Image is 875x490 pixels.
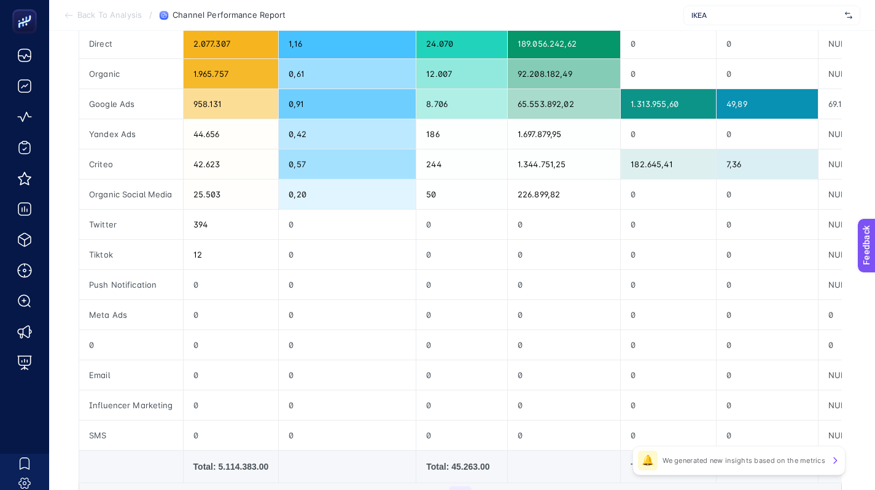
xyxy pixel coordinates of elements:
div: 0,91 [279,89,416,119]
div: 0 [416,240,507,269]
div: 2.077.307 [184,29,279,58]
div: 0 [508,210,620,239]
div: Google Ads [79,89,183,119]
div: 0 [621,210,716,239]
div: 0 [279,360,416,390]
div: 8.706 [416,89,507,119]
div: 7,36 [717,149,818,179]
div: 0 [508,270,620,299]
div: 12.007 [416,59,507,89]
div: SMS [79,421,183,450]
div: 0 [508,421,620,450]
div: 0 [184,300,279,330]
div: 0 [416,360,507,390]
div: 0,42 [279,119,416,149]
div: 0 [621,300,716,330]
div: 0 [416,330,507,360]
div: 42.623 [184,149,279,179]
div: 0 [621,360,716,390]
div: 0 [717,300,818,330]
div: 0 [621,270,716,299]
div: 0 [717,119,818,149]
div: 0 [717,240,818,269]
div: 0,57 [279,149,416,179]
div: 0 [621,119,716,149]
div: 0 [508,300,620,330]
div: 0 [717,59,818,89]
div: 0 [621,330,716,360]
div: Total: 5.114.383.00 [193,460,269,473]
div: Push Notification [79,270,183,299]
div: 0 [717,390,818,420]
div: 0 [279,270,416,299]
span: IKEA [691,10,840,20]
div: 0 [416,421,507,450]
div: 1,16 [279,29,416,58]
div: 0 [508,360,620,390]
div: 0 [79,330,183,360]
div: 0 [621,421,716,450]
div: Yandex Ads [79,119,183,149]
div: 958.131 [184,89,279,119]
div: 0 [279,330,416,360]
div: 0 [416,210,507,239]
div: 0 [279,210,416,239]
div: 0 [717,180,818,209]
div: 0 [717,360,818,390]
div: Organic Social Media [79,180,183,209]
div: 0,20 [279,180,416,209]
div: 0 [717,421,818,450]
div: 49,89 [717,89,818,119]
div: 0 [717,210,818,239]
div: 44.656 [184,119,279,149]
div: 0 [621,29,716,58]
div: 0 [508,240,620,269]
div: 1.344.751,25 [508,149,620,179]
div: 0 [279,240,416,269]
div: 186 [416,119,507,149]
div: Influencer Marketing [79,390,183,420]
div: 0 [621,59,716,89]
div: 65.553.892,02 [508,89,620,119]
span: / [149,10,152,20]
div: 12 [184,240,279,269]
div: Organic [79,59,183,89]
div: Twitter [79,210,183,239]
img: svg%3e [845,9,852,22]
div: 0 [717,29,818,58]
div: 0 [508,390,620,420]
div: 0 [279,390,416,420]
div: 0 [508,330,620,360]
div: 0 [416,300,507,330]
div: 0 [279,300,416,330]
div: 0 [416,270,507,299]
div: 🔔 [638,451,658,470]
div: Direct [79,29,183,58]
div: 0 [184,270,279,299]
div: 0,61 [279,59,416,89]
div: 1.965.757 [184,59,279,89]
div: 226.899,82 [508,180,620,209]
div: 0 [717,330,818,360]
div: 0 [621,240,716,269]
div: 394 [184,210,279,239]
div: 0 [184,390,279,420]
div: 0 [184,330,279,360]
div: 0 [184,421,279,450]
div: 1.313.955,60 [621,89,716,119]
span: Feedback [7,4,47,14]
div: 0 [717,270,818,299]
div: 0 [416,390,507,420]
div: 25.503 [184,180,279,209]
div: 50 [416,180,507,209]
div: 0 [621,390,716,420]
div: 24.070 [416,29,507,58]
div: Total: 45.263.00 [426,460,497,473]
div: 0 [279,421,416,450]
div: 244 [416,149,507,179]
div: 0 [184,360,279,390]
span: Back To Analysis [77,10,142,20]
div: Meta Ads [79,300,183,330]
div: 1.697.879,95 [508,119,620,149]
div: 189.056.242,62 [508,29,620,58]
